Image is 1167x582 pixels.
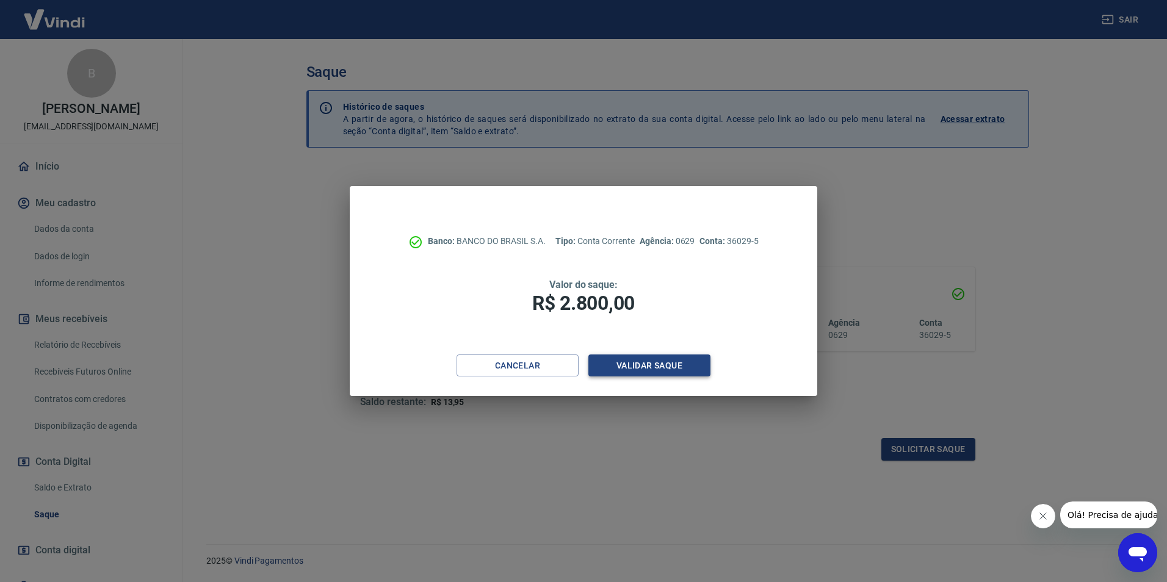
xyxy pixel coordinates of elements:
[699,235,758,248] p: 36029-5
[1031,504,1055,528] iframe: Fechar mensagem
[7,9,103,18] span: Olá! Precisa de ajuda?
[555,235,635,248] p: Conta Corrente
[640,235,695,248] p: 0629
[428,236,457,246] span: Banco:
[457,354,579,377] button: Cancelar
[699,236,727,246] span: Conta:
[428,235,546,248] p: BANCO DO BRASIL S.A.
[555,236,577,246] span: Tipo:
[1060,501,1157,528] iframe: Mensagem da empresa
[549,279,618,290] span: Valor do saque:
[640,236,676,246] span: Agência:
[1118,533,1157,572] iframe: Botão para abrir a janela de mensagens
[532,292,635,315] span: R$ 2.800,00
[588,354,710,377] button: Validar saque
